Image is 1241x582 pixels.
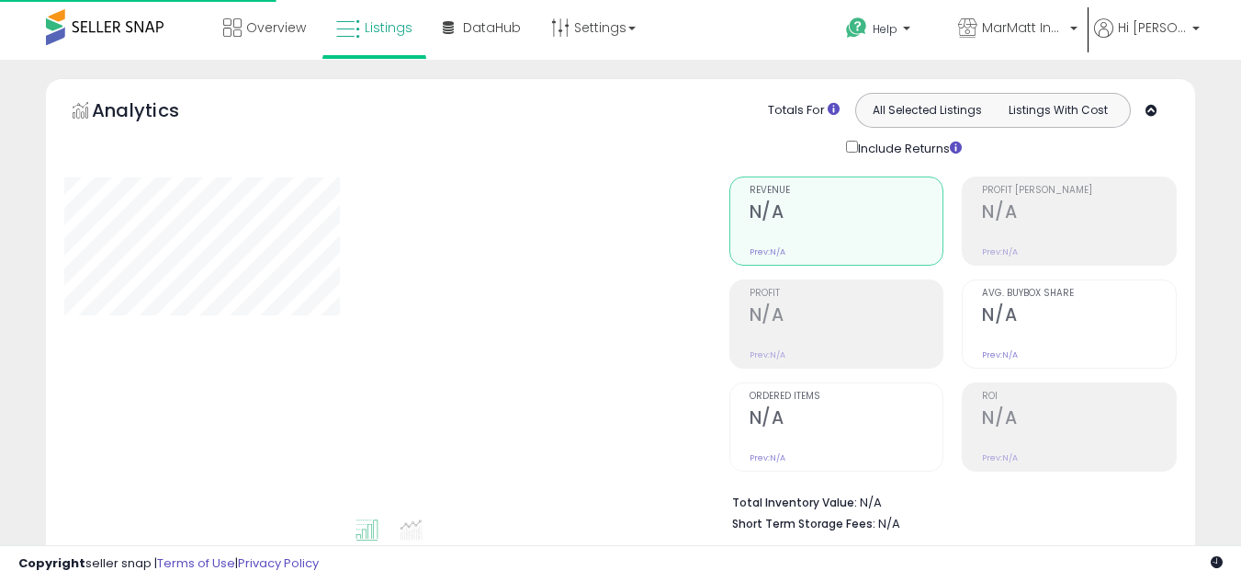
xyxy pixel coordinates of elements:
small: Prev: N/A [982,349,1018,360]
div: seller snap | | [18,555,319,573]
button: Listings With Cost [992,98,1124,122]
span: Profit [750,289,943,299]
small: Prev: N/A [982,452,1018,463]
button: All Selected Listings [861,98,993,122]
i: Get Help [845,17,868,40]
span: DataHub [463,18,521,37]
a: Privacy Policy [238,554,319,572]
span: ROI [982,392,1176,402]
h2: N/A [982,407,1176,432]
span: Revenue [750,186,943,196]
span: Avg. Buybox Share [982,289,1176,299]
span: N/A [878,515,900,532]
span: Listings [365,18,412,37]
div: Totals For [768,102,840,120]
div: Include Returns [832,137,984,158]
h5: Analytics [92,97,215,128]
span: Help [873,21,897,37]
small: Prev: N/A [750,246,785,257]
h2: N/A [750,304,943,329]
span: Overview [246,18,306,37]
span: MarMatt Industries LLC [982,18,1065,37]
strong: Copyright [18,554,85,572]
a: Terms of Use [157,554,235,572]
small: Prev: N/A [750,452,785,463]
h2: N/A [982,304,1176,329]
h2: N/A [750,201,943,226]
b: Total Inventory Value: [732,495,857,510]
small: Prev: N/A [750,349,785,360]
a: Help [831,3,942,60]
small: Prev: N/A [982,246,1018,257]
h2: N/A [982,201,1176,226]
span: Hi [PERSON_NAME] [1118,18,1187,37]
h2: N/A [750,407,943,432]
span: Profit [PERSON_NAME] [982,186,1176,196]
li: N/A [732,490,1163,512]
a: Hi [PERSON_NAME] [1094,18,1200,60]
span: Ordered Items [750,392,943,402]
b: Short Term Storage Fees: [732,516,875,531]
